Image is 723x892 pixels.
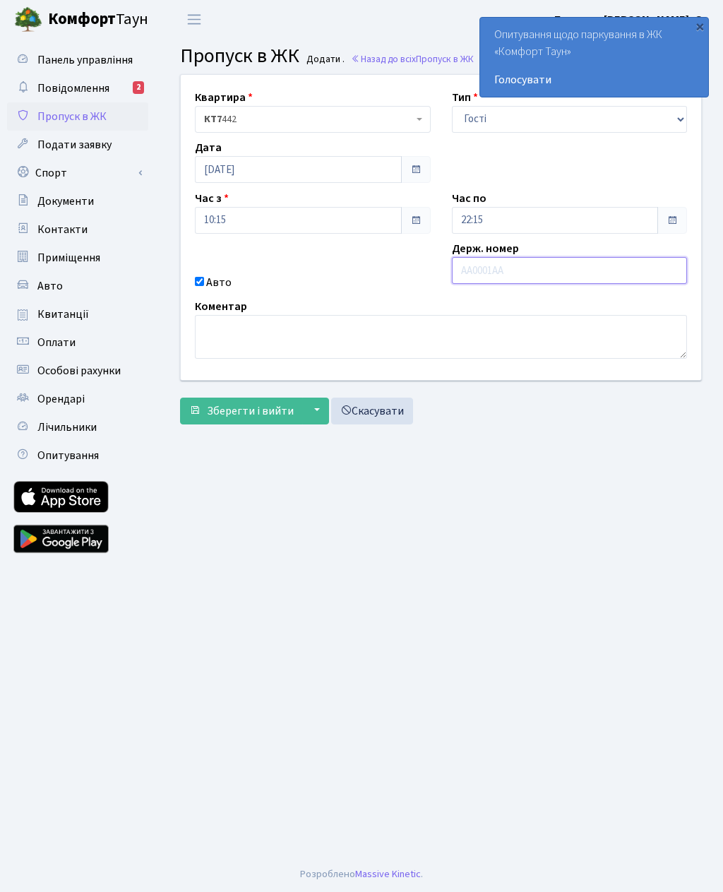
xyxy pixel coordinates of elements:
[351,52,474,66] a: Назад до всіхПропуск в ЖК
[7,328,148,357] a: Оплати
[195,89,253,106] label: Квартира
[480,18,708,97] div: Опитування щодо паркування в ЖК «Комфорт Таун»
[195,190,229,207] label: Час з
[195,139,222,156] label: Дата
[452,89,478,106] label: Тип
[37,137,112,153] span: Подати заявку
[304,54,345,66] small: Додати .
[7,300,148,328] a: Квитанції
[37,81,109,96] span: Повідомлення
[7,159,148,187] a: Спорт
[331,398,413,424] a: Скасувати
[7,441,148,470] a: Опитування
[207,403,294,419] span: Зберегти і вийти
[494,71,694,88] a: Голосувати
[416,52,474,66] span: Пропуск в ЖК
[37,363,121,379] span: Особові рахунки
[7,74,148,102] a: Повідомлення2
[37,194,94,209] span: Документи
[206,274,232,291] label: Авто
[48,8,116,30] b: Комфорт
[37,307,89,322] span: Квитанції
[37,335,76,350] span: Оплати
[554,12,706,28] b: Блєдних [PERSON_NAME]. О.
[204,112,413,126] span: <b>КТ7</b>&nbsp;&nbsp;&nbsp;442
[7,244,148,272] a: Приміщення
[37,420,97,435] span: Лічильники
[37,391,85,407] span: Орендарі
[37,278,63,294] span: Авто
[177,8,212,31] button: Переключити навігацію
[37,52,133,68] span: Панель управління
[554,11,706,28] a: Блєдних [PERSON_NAME]. О.
[37,250,100,266] span: Приміщення
[7,215,148,244] a: Контакти
[14,6,42,34] img: logo.png
[195,298,247,315] label: Коментар
[7,385,148,413] a: Орендарі
[452,190,486,207] label: Час по
[180,42,299,70] span: Пропуск в ЖК
[452,240,519,257] label: Держ. номер
[133,81,144,94] div: 2
[37,448,99,463] span: Опитування
[180,398,303,424] button: Зберегти і вийти
[300,867,423,882] div: Розроблено .
[7,46,148,74] a: Панель управління
[7,102,148,131] a: Пропуск в ЖК
[7,272,148,300] a: Авто
[355,867,421,881] a: Massive Kinetic
[7,131,148,159] a: Подати заявку
[7,357,148,385] a: Особові рахунки
[204,112,222,126] b: КТ7
[7,413,148,441] a: Лічильники
[37,109,107,124] span: Пропуск в ЖК
[7,187,148,215] a: Документи
[195,106,431,133] span: <b>КТ7</b>&nbsp;&nbsp;&nbsp;442
[452,257,688,284] input: AA0001AA
[37,222,88,237] span: Контакти
[48,8,148,32] span: Таун
[693,19,707,33] div: ×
